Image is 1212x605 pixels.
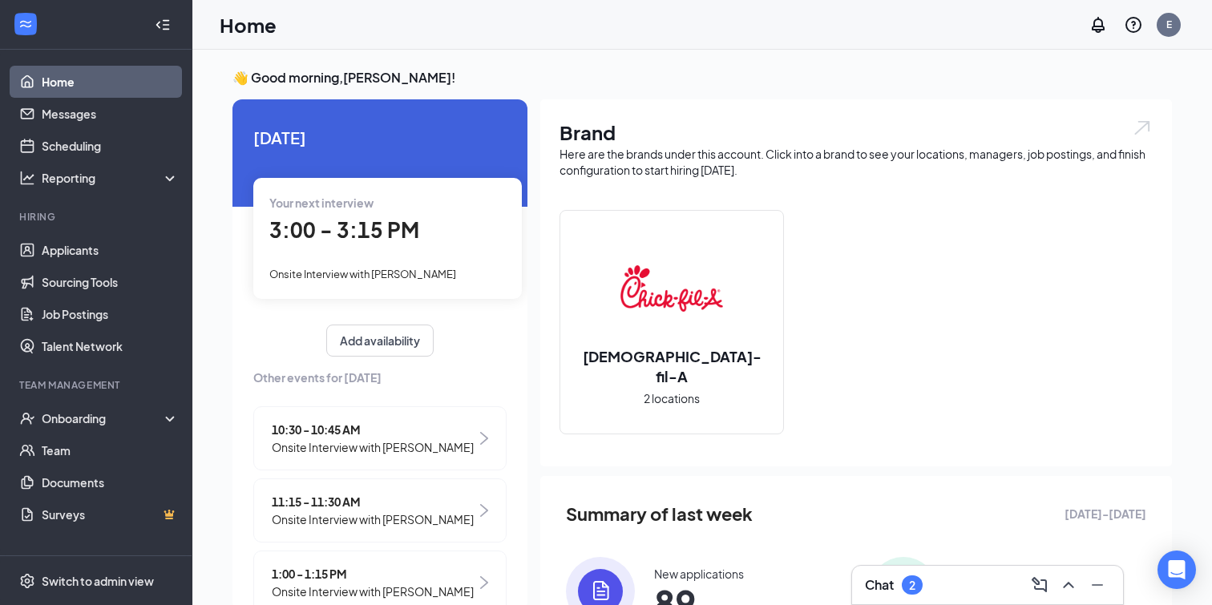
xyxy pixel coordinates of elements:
[42,66,179,98] a: Home
[19,573,35,589] svg: Settings
[253,125,507,150] span: [DATE]
[1059,575,1078,595] svg: ChevronUp
[1157,551,1196,589] div: Open Intercom Messenger
[654,566,744,582] div: New applications
[1065,505,1146,522] span: [DATE] - [DATE]
[1088,575,1107,595] svg: Minimize
[1166,18,1172,31] div: E
[19,210,176,224] div: Hiring
[272,510,474,528] span: Onsite Interview with [PERSON_NAME]
[272,438,474,456] span: Onsite Interview with [PERSON_NAME]
[253,369,507,386] span: Other events for [DATE]
[42,98,179,130] a: Messages
[18,16,34,32] svg: WorkstreamLogo
[19,410,35,426] svg: UserCheck
[272,421,474,438] span: 10:30 - 10:45 AM
[42,330,179,362] a: Talent Network
[42,573,154,589] div: Switch to admin view
[42,410,165,426] div: Onboarding
[232,69,1172,87] h3: 👋 Good morning, [PERSON_NAME] !
[155,17,171,33] svg: Collapse
[269,196,374,210] span: Your next interview
[865,576,894,594] h3: Chat
[560,119,1153,146] h1: Brand
[272,493,474,510] span: 11:15 - 11:30 AM
[19,170,35,186] svg: Analysis
[1124,15,1143,34] svg: QuestionInfo
[560,146,1153,178] div: Here are the brands under this account. Click into a brand to see your locations, managers, job p...
[566,500,753,528] span: Summary of last week
[269,268,456,280] span: Onsite Interview with [PERSON_NAME]
[1085,572,1110,598] button: Minimize
[909,579,915,592] div: 2
[42,266,179,298] a: Sourcing Tools
[644,389,700,407] span: 2 locations
[560,346,783,386] h2: [DEMOGRAPHIC_DATA]-fil-A
[42,434,179,466] a: Team
[1056,572,1081,598] button: ChevronUp
[326,325,434,357] button: Add availability
[1132,119,1153,137] img: open.6027fd2a22e1237b5b06.svg
[272,583,474,600] span: Onsite Interview with [PERSON_NAME]
[1030,575,1049,595] svg: ComposeMessage
[620,237,723,340] img: Chick-fil-A
[42,234,179,266] a: Applicants
[42,130,179,162] a: Scheduling
[19,378,176,392] div: Team Management
[42,466,179,498] a: Documents
[220,11,277,38] h1: Home
[269,216,419,243] span: 3:00 - 3:15 PM
[1027,572,1052,598] button: ComposeMessage
[272,565,474,583] span: 1:00 - 1:15 PM
[42,298,179,330] a: Job Postings
[42,170,180,186] div: Reporting
[1089,15,1108,34] svg: Notifications
[42,498,179,530] a: SurveysCrown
